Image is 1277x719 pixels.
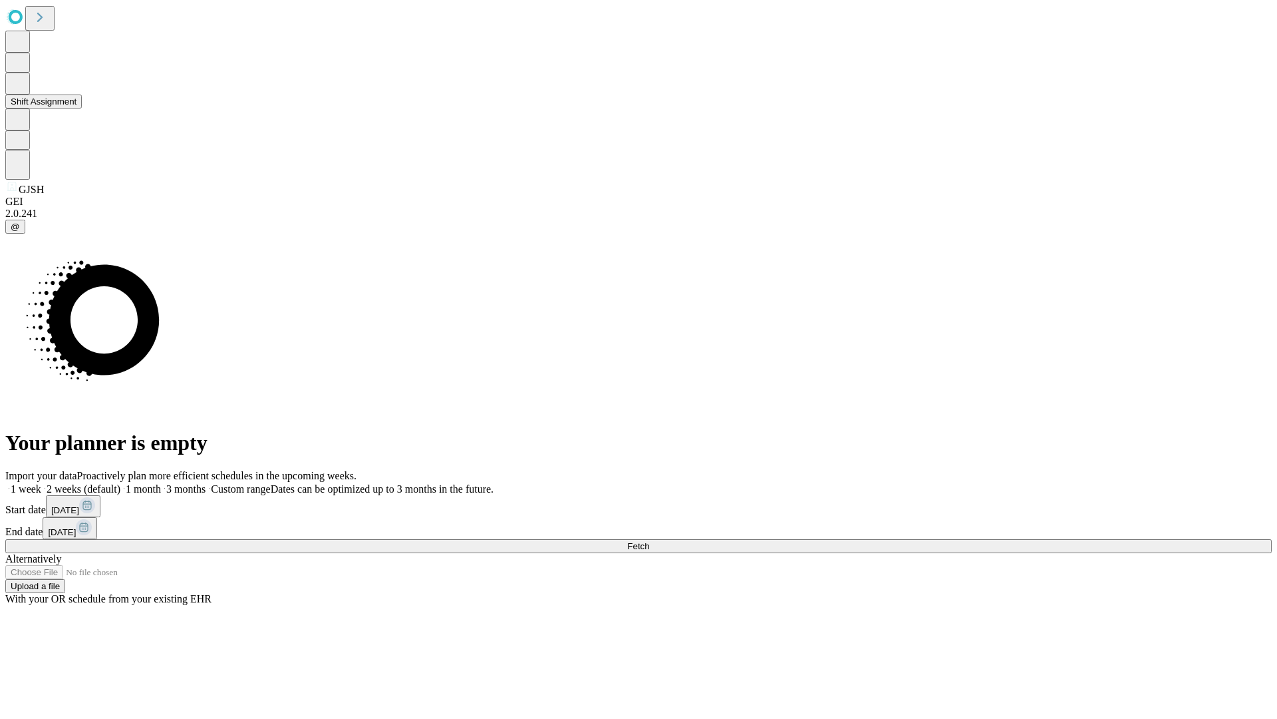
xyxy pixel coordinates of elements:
[5,495,1272,517] div: Start date
[5,208,1272,220] div: 2.0.241
[5,470,77,481] span: Import your data
[11,222,20,232] span: @
[5,196,1272,208] div: GEI
[46,495,100,517] button: [DATE]
[5,95,82,109] button: Shift Assignment
[627,541,649,551] span: Fetch
[166,483,206,495] span: 3 months
[43,517,97,539] button: [DATE]
[5,220,25,234] button: @
[271,483,494,495] span: Dates can be optimized up to 3 months in the future.
[77,470,356,481] span: Proactively plan more efficient schedules in the upcoming weeks.
[5,553,61,565] span: Alternatively
[47,483,120,495] span: 2 weeks (default)
[48,527,76,537] span: [DATE]
[211,483,270,495] span: Custom range
[19,184,44,195] span: GJSH
[5,579,65,593] button: Upload a file
[5,593,212,604] span: With your OR schedule from your existing EHR
[5,431,1272,455] h1: Your planner is empty
[5,517,1272,539] div: End date
[126,483,161,495] span: 1 month
[11,483,41,495] span: 1 week
[51,505,79,515] span: [DATE]
[5,539,1272,553] button: Fetch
